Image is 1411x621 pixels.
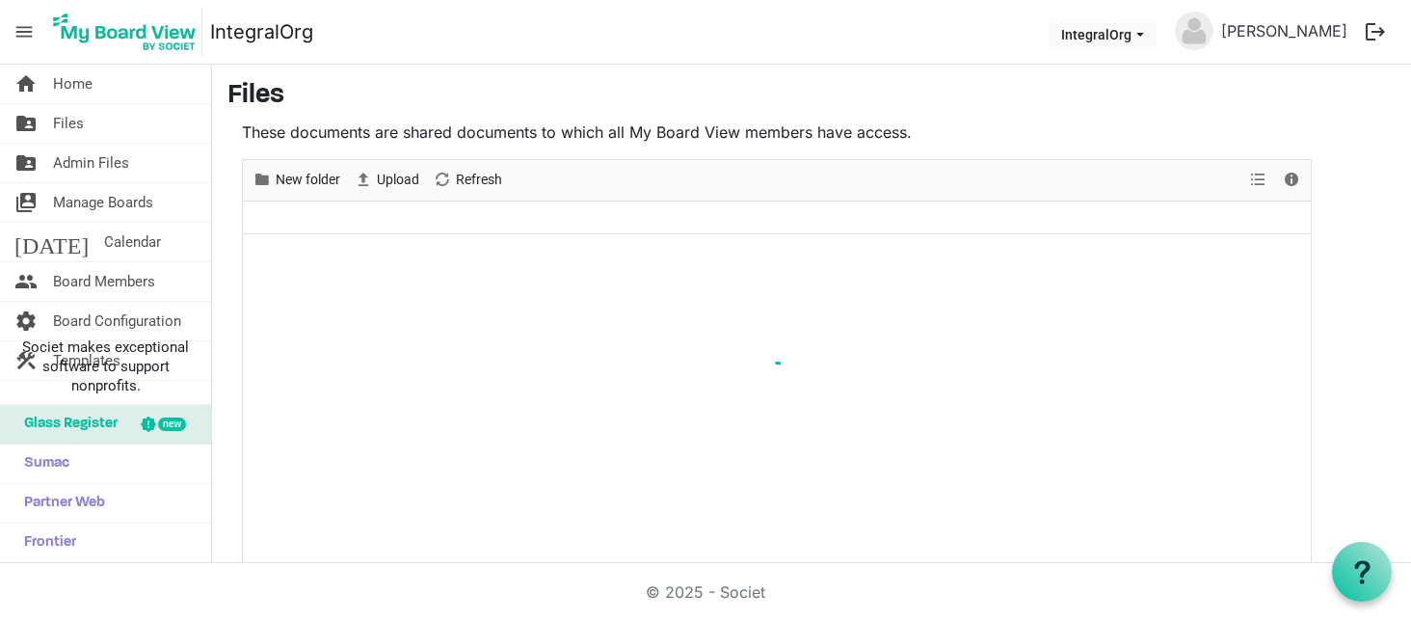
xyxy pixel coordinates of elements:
[14,484,105,523] span: Partner Web
[47,8,202,56] img: My Board View Logo
[242,121,1312,144] p: These documents are shared documents to which all My Board View members have access.
[14,183,38,222] span: switch_account
[1049,20,1157,47] button: IntegralOrg dropdownbutton
[227,80,1396,113] h3: Files
[104,223,161,261] span: Calendar
[14,445,69,483] span: Sumac
[14,405,118,444] span: Glass Register
[14,144,38,182] span: folder_shared
[53,104,84,143] span: Files
[1213,12,1355,50] a: [PERSON_NAME]
[6,13,42,50] span: menu
[53,262,155,301] span: Board Members
[14,223,89,261] span: [DATE]
[14,524,76,562] span: Frontier
[53,302,181,340] span: Board Configuration
[14,262,38,301] span: people
[53,65,93,103] span: Home
[1355,12,1396,52] button: logout
[1175,12,1213,50] img: no-profile-picture.svg
[14,65,38,103] span: home
[210,13,313,51] a: IntegralOrg
[158,418,186,431] div: new
[646,582,765,602] a: © 2025 - Societ
[47,8,210,56] a: My Board View Logo
[53,144,129,182] span: Admin Files
[14,104,38,143] span: folder_shared
[14,302,38,340] span: settings
[53,183,153,222] span: Manage Boards
[9,337,202,395] span: Societ makes exceptional software to support nonprofits.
